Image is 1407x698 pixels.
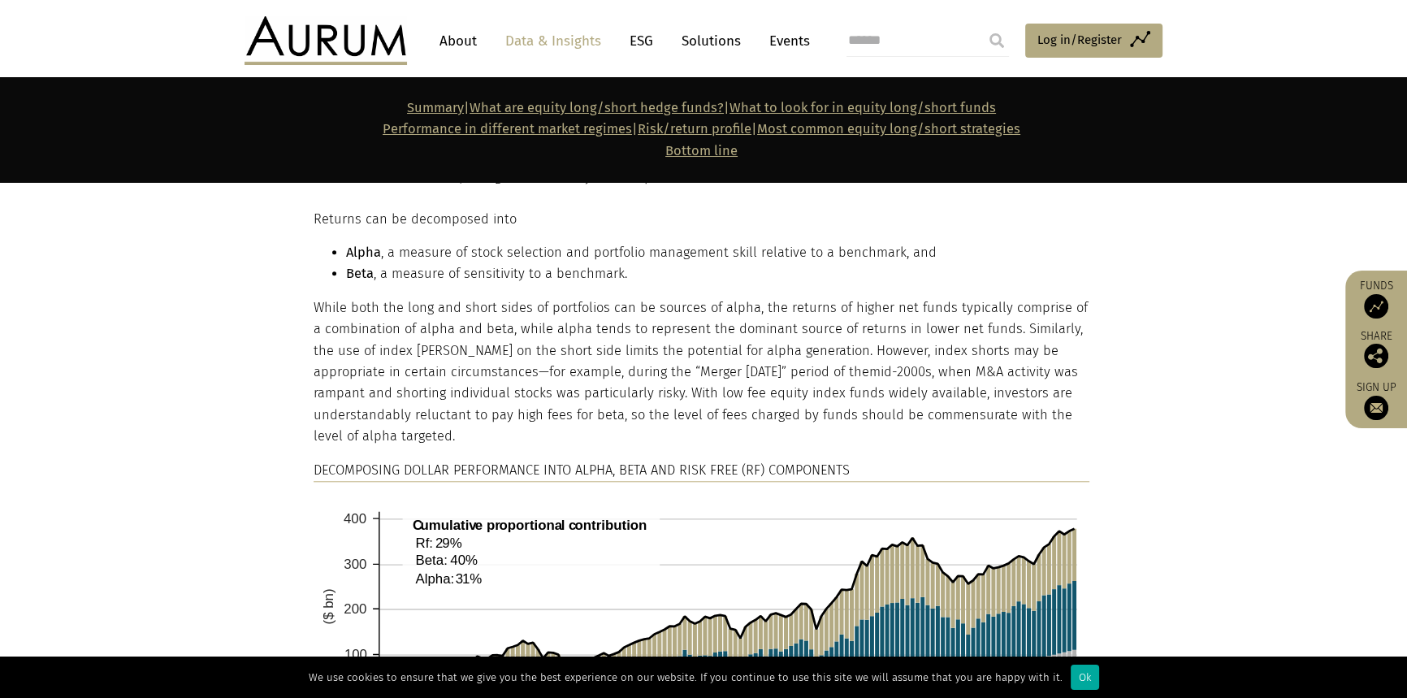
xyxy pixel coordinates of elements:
input: Submit [981,24,1013,57]
a: Sign up [1353,380,1399,420]
a: ESG [621,26,661,56]
span: Log in/Register [1037,30,1122,50]
div: Ok [1071,665,1099,690]
a: Performance in different market regimes [383,121,632,137]
strong: Beta [346,266,374,281]
img: Aurum [245,16,407,65]
img: Share this post [1364,344,1388,368]
strong: Alpha [346,245,381,260]
li: , a measure of sensitivity to a benchmark. [346,263,1089,284]
a: Events [761,26,810,56]
div: Share [1353,331,1399,368]
p: While both the long and short sides of portfolios can be sources of alpha, the returns of higher ... [314,297,1089,448]
a: Solutions [673,26,749,56]
a: Data & Insights [497,26,609,56]
p: DECOMPOSING DOLLAR PERFORMANCE INTO ALPHA, BETA AND RISK FREE (RF) COMPONENTS [314,460,1089,482]
a: Bottom line [665,143,738,158]
a: What to look for in equity long/short funds [729,100,996,115]
strong: | | | | [383,100,1020,158]
a: Summary [407,100,464,115]
a: Risk/return profile [638,121,751,137]
img: Access Funds [1364,294,1388,319]
img: Sign up to our newsletter [1364,396,1388,420]
a: Most common equity long/short strategies [757,121,1020,137]
span: mid-2000s [869,364,932,379]
li: , a measure of stock selection and portfolio management skill relative to a benchmark, and [346,242,1089,263]
p: Returns can be decomposed into [314,209,1089,230]
a: Log in/Register [1025,24,1162,58]
a: Funds [1353,279,1399,319]
a: What are equity long/short hedge funds? [470,100,724,115]
a: About [431,26,485,56]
